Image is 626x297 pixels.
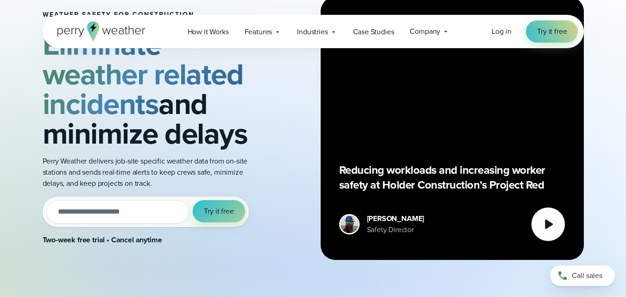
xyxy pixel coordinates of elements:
[537,26,567,37] span: Try it free
[188,26,229,38] span: How it Works
[345,22,402,41] a: Case Studies
[526,20,578,43] a: Try it free
[43,234,162,245] strong: Two-week free trial • Cancel anytime
[180,22,237,41] a: How it Works
[193,200,245,222] button: Try it free
[367,224,424,235] div: Safety Director
[43,23,244,126] strong: Eliminate weather related incidents
[43,11,259,19] h1: Weather safety for Construction
[43,156,259,189] p: Perry Weather delivers job-site specific weather data from on-site stations and sends real-time a...
[492,26,511,37] a: Log in
[410,26,440,37] span: Company
[367,213,424,224] div: [PERSON_NAME]
[572,270,602,281] span: Call sales
[245,26,272,38] span: Features
[297,26,328,38] span: Industries
[339,163,565,192] p: Reducing workloads and increasing worker safety at Holder Construction’s Project Red
[353,26,394,38] span: Case Studies
[43,30,259,148] h2: and minimize delays
[550,265,615,286] a: Call sales
[341,215,358,233] img: Merco Chantres Headshot
[204,206,234,217] span: Try it free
